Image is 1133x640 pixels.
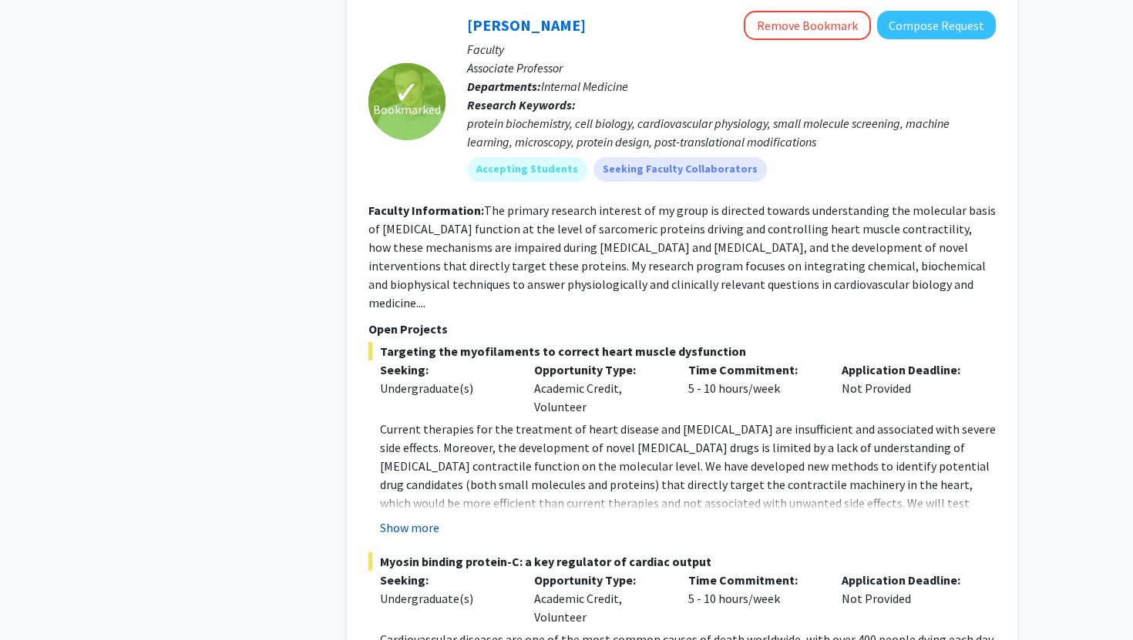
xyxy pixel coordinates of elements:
span: Internal Medicine [541,79,628,94]
span: ✓ [394,85,420,100]
p: Opportunity Type: [534,360,665,379]
button: Remove Bookmark [744,11,871,40]
p: Open Projects [368,320,996,338]
div: Undergraduate(s) [380,379,511,397]
p: Seeking: [380,360,511,379]
fg-read-more: The primary research interest of my group is directed towards understanding the molecular basis o... [368,203,996,310]
b: Faculty Information: [368,203,484,218]
p: Seeking: [380,571,511,589]
p: Faculty [467,40,996,59]
span: Bookmarked [373,100,441,119]
mat-chip: Accepting Students [467,157,587,182]
mat-chip: Seeking Faculty Collaborators [593,157,767,182]
iframe: Chat [12,571,66,628]
div: Academic Credit, Volunteer [523,360,677,416]
p: Application Deadline: [842,360,973,379]
div: 5 - 10 hours/week [677,360,831,416]
p: Opportunity Type: [534,571,665,589]
button: Compose Request to Thomas Kampourakis [877,11,996,39]
p: Associate Professor [467,59,996,77]
p: Time Commitment: [688,360,819,379]
a: [PERSON_NAME] [467,15,586,35]
p: Application Deadline: [842,571,973,589]
button: Show more [380,518,439,537]
p: Time Commitment: [688,571,819,589]
div: 5 - 10 hours/week [677,571,831,626]
span: Myosin binding protein-C: a key regulator of cardiac output [368,552,996,571]
span: Targeting the myofilaments to correct heart muscle dysfunction [368,342,996,360]
div: Not Provided [830,360,984,416]
div: Undergraduate(s) [380,589,511,608]
div: Academic Credit, Volunteer [523,571,677,626]
span: Current therapies for the treatment of heart disease and [MEDICAL_DATA] are insufficient and asso... [380,421,996,566]
b: Departments: [467,79,541,94]
div: Not Provided [830,571,984,626]
b: Research Keywords: [467,97,576,112]
div: protein biochemistry, cell biology, cardiovascular physiology, small molecule screening, machine ... [467,114,996,151]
